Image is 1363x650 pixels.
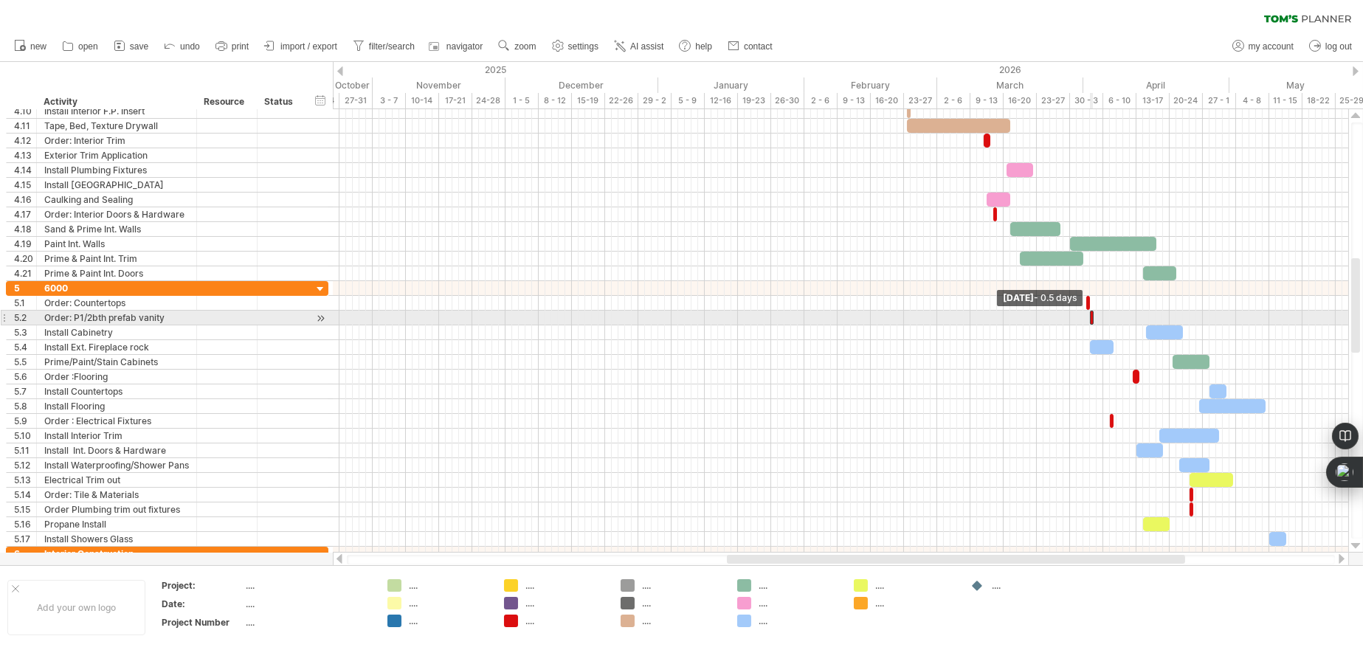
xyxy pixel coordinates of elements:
span: undo [180,41,200,52]
div: Order: Countertops [44,296,189,310]
div: .... [409,615,489,627]
div: .... [642,597,722,609]
div: 11 - 15 [1269,93,1302,108]
div: Install Countertops [44,384,189,398]
a: help [675,37,717,56]
div: 5.1 [14,296,36,310]
div: 3 - 7 [373,93,406,108]
a: undo [160,37,204,56]
div: Order Plumbing trim out fixtures [44,502,189,516]
div: 24-28 [472,93,505,108]
div: 5.15 [14,502,36,516]
div: Install Showers Glass [44,532,189,546]
span: - 0.5 days [1034,292,1077,303]
a: zoom [494,37,540,56]
span: contact [744,41,773,52]
div: 5.16 [14,517,36,531]
div: Order: Tile & Materials [44,488,189,502]
div: 4.20 [14,252,36,266]
div: 26-30 [771,93,804,108]
div: .... [642,579,722,592]
div: Add your own logo [7,580,145,635]
div: 2 - 6 [804,93,838,108]
div: Install Cabinetry [44,325,189,339]
div: 5.5 [14,355,36,369]
div: 5.3 [14,325,36,339]
div: .... [246,616,370,629]
div: Propane Install [44,517,189,531]
div: 5.17 [14,532,36,546]
div: Status [264,94,297,109]
div: 4.14 [14,163,36,177]
div: Install Plumbing Fixtures [44,163,189,177]
div: 9 - 13 [970,93,1004,108]
div: Install Waterproofing/Shower Pans [44,458,189,472]
div: 4.18 [14,222,36,236]
div: Order: P1/2bth prefab vanity [44,311,189,325]
div: 5.6 [14,370,36,384]
div: 5.13 [14,473,36,487]
div: 6000 [44,281,189,295]
div: 5.12 [14,458,36,472]
div: Install Int. Doors & Hardware [44,443,189,457]
div: 12-16 [705,93,738,108]
div: Activity [44,94,188,109]
div: April 2026 [1083,77,1229,93]
span: zoom [514,41,536,52]
div: Order: Interior Doors & Hardware [44,207,189,221]
div: 27 - 1 [1203,93,1236,108]
a: settings [548,37,603,56]
a: new [10,37,51,56]
div: .... [875,597,956,609]
div: 4.19 [14,237,36,251]
div: February 2026 [804,77,937,93]
div: Install Flooring [44,399,189,413]
div: 5 - 9 [672,93,705,108]
div: [DATE] [997,290,1083,306]
a: log out [1305,37,1356,56]
div: 16-20 [871,93,904,108]
div: Project Number [162,616,243,629]
div: 13-17 [1136,93,1170,108]
div: 4.21 [14,266,36,280]
div: .... [246,598,370,610]
div: .... [642,615,722,627]
div: 16-20 [1004,93,1037,108]
div: 4.13 [14,148,36,162]
div: 4.11 [14,119,36,133]
span: new [30,41,46,52]
div: .... [759,579,839,592]
span: save [130,41,148,52]
div: Resource [204,94,249,109]
div: Exterior Trim Application [44,148,189,162]
div: 5.4 [14,340,36,354]
div: Install Interior Trim [44,429,189,443]
div: 5.14 [14,488,36,502]
span: log out [1325,41,1352,52]
div: 5.2 [14,311,36,325]
div: Project: [162,579,243,592]
div: 4.15 [14,178,36,192]
div: Date: [162,598,243,610]
div: 18-22 [1302,93,1336,108]
div: Caulking and Sealing [44,193,189,207]
a: open [58,37,103,56]
div: 19-23 [738,93,771,108]
div: Order : Electrical Fixtures [44,414,189,428]
span: AI assist [630,41,663,52]
span: import / export [280,41,337,52]
div: Order: Interior Trim [44,134,189,148]
span: navigator [446,41,483,52]
span: help [695,41,712,52]
div: 2 - 6 [937,93,970,108]
a: print [212,37,253,56]
div: 9 - 13 [838,93,871,108]
div: .... [409,597,489,609]
div: .... [525,579,606,592]
span: filter/search [369,41,415,52]
div: Install [GEOGRAPHIC_DATA] [44,178,189,192]
a: save [110,37,153,56]
a: import / export [260,37,342,56]
div: .... [759,615,839,627]
div: 5.11 [14,443,36,457]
